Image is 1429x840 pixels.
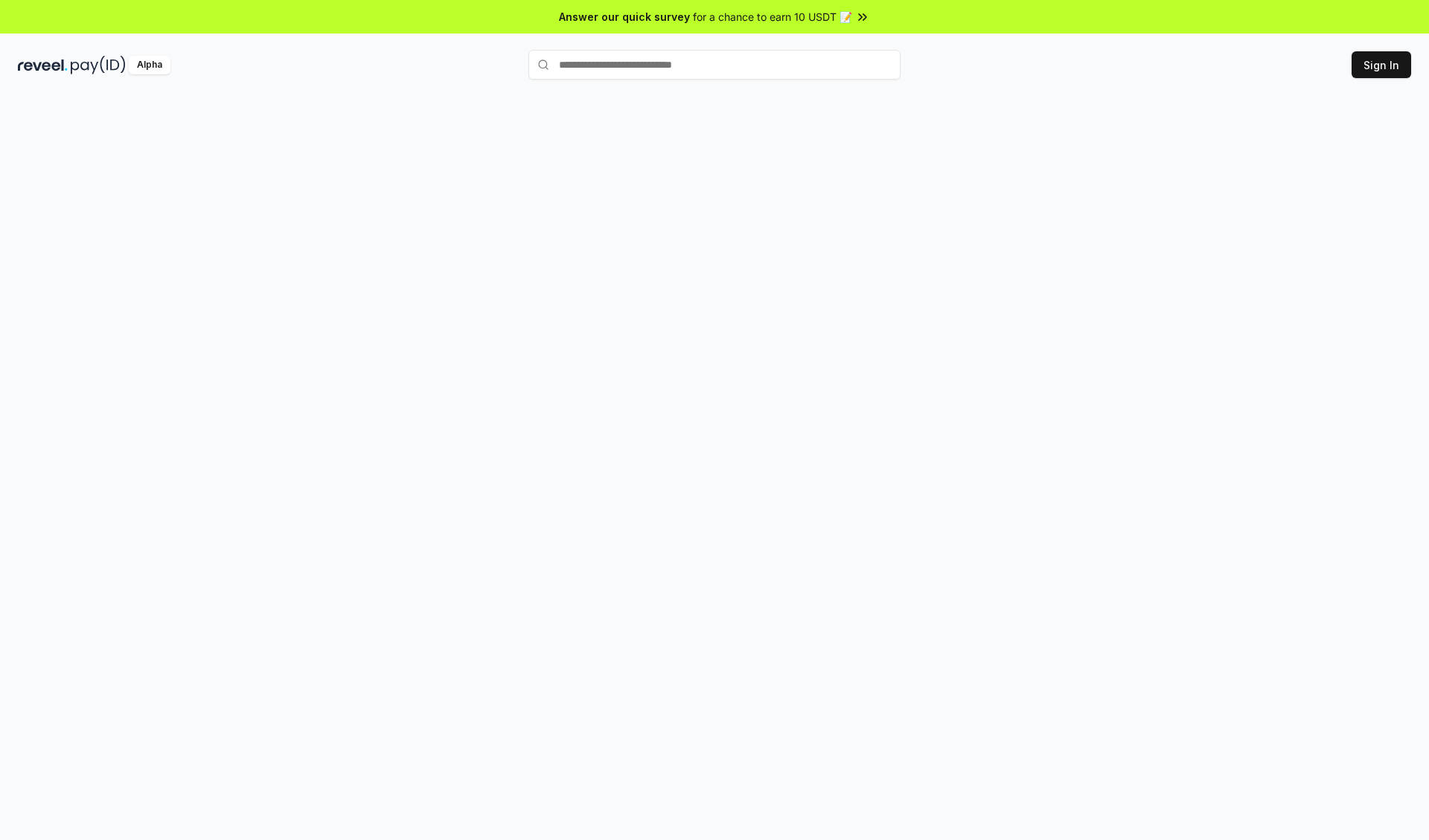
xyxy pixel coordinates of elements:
img: pay_id [71,56,126,74]
span: for a chance to earn 10 USDT 📝 [693,9,852,25]
img: reveel_dark [18,56,68,74]
button: Sign In [1352,51,1411,78]
span: Answer our quick survey [559,9,690,25]
div: Alpha [129,56,170,74]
